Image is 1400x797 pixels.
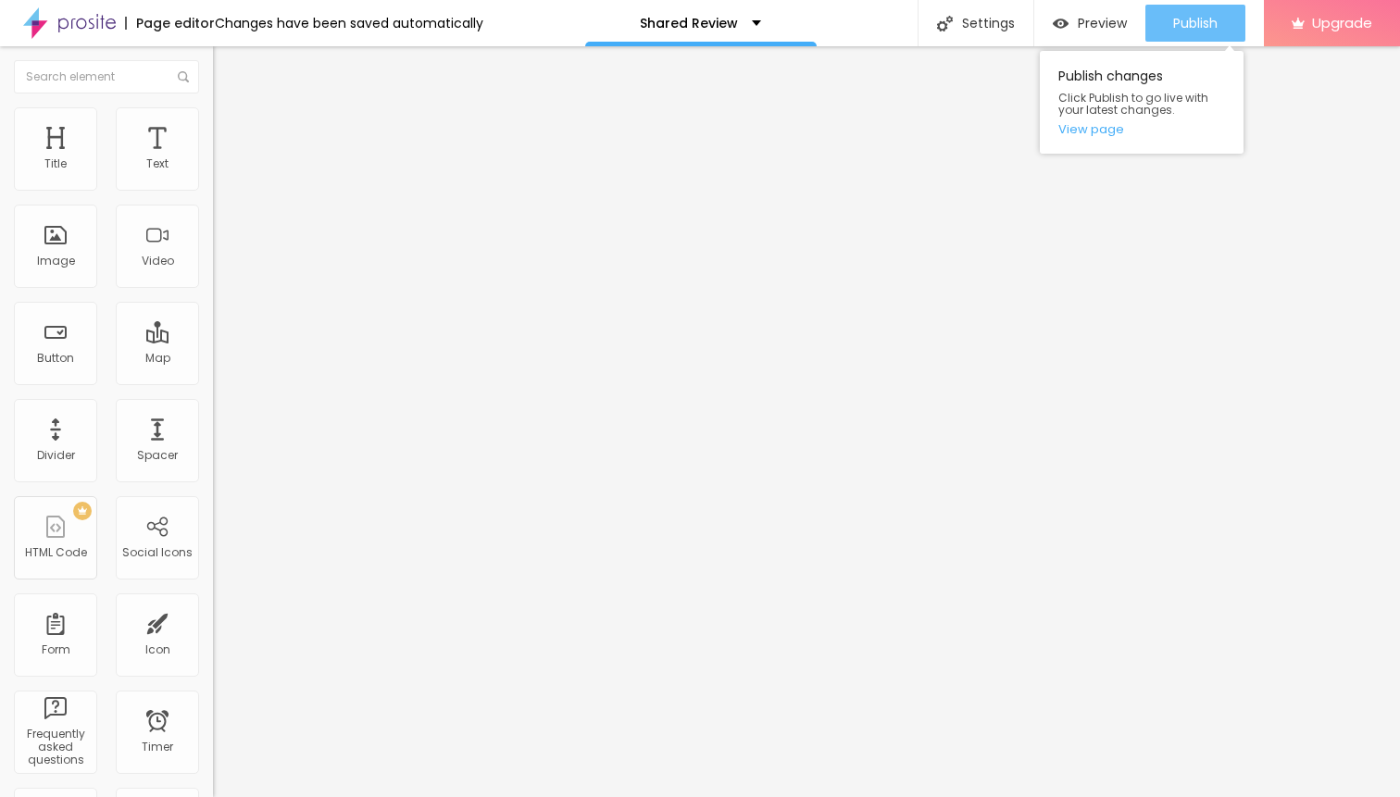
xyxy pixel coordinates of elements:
span: Preview [1078,16,1127,31]
div: Map [145,352,170,365]
img: Icone [178,71,189,82]
div: Social Icons [122,546,193,559]
img: view-1.svg [1053,16,1069,31]
a: View page [1058,123,1225,135]
button: Publish [1145,5,1245,42]
div: Frequently asked questions [19,728,92,767]
div: Publish changes [1040,51,1244,154]
div: Icon [145,643,170,656]
iframe: Editor [213,46,1400,797]
div: Text [146,157,169,170]
div: Changes have been saved automatically [215,17,483,30]
div: Video [142,255,174,268]
div: HTML Code [25,546,87,559]
div: Timer [142,741,173,753]
span: Publish [1173,16,1218,31]
p: Shared Review [640,17,738,30]
div: Divider [37,449,75,462]
div: Spacer [137,449,178,462]
span: Upgrade [1312,15,1372,31]
div: Form [42,643,70,656]
span: Click Publish to go live with your latest changes. [1058,92,1225,116]
div: Page editor [125,17,215,30]
div: Button [37,352,74,365]
div: Title [44,157,67,170]
input: Search element [14,60,199,93]
button: Preview [1034,5,1145,42]
img: Icone [937,16,953,31]
div: Image [37,255,75,268]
